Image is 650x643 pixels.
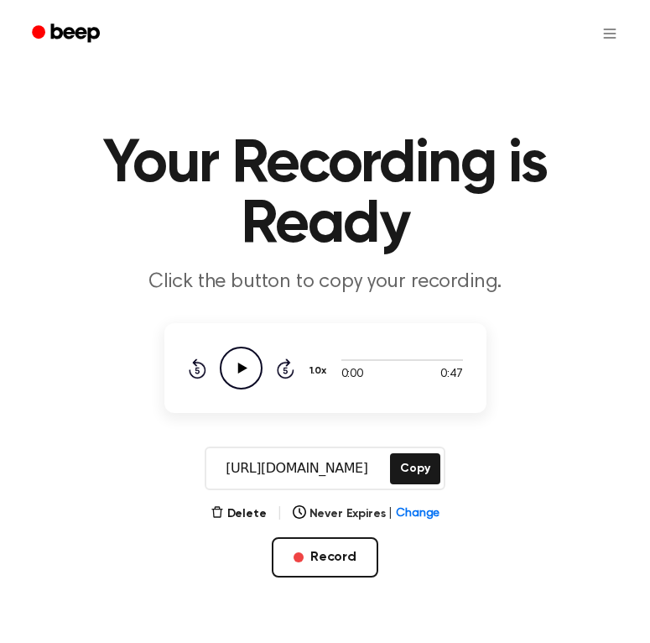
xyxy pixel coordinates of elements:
span: | [388,505,393,523]
p: Click the button to copy your recording. [20,269,630,296]
span: Change [396,505,439,523]
span: 0:47 [440,366,462,384]
button: Delete [211,505,267,523]
button: Open menu [590,13,630,54]
button: 1.0x [308,357,333,385]
button: Never Expires|Change [293,505,440,523]
h1: Your Recording is Ready [20,134,630,255]
a: Beep [20,18,115,50]
span: 0:00 [341,366,363,384]
button: Copy [390,453,439,484]
span: | [277,504,283,524]
button: Record [272,537,378,578]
